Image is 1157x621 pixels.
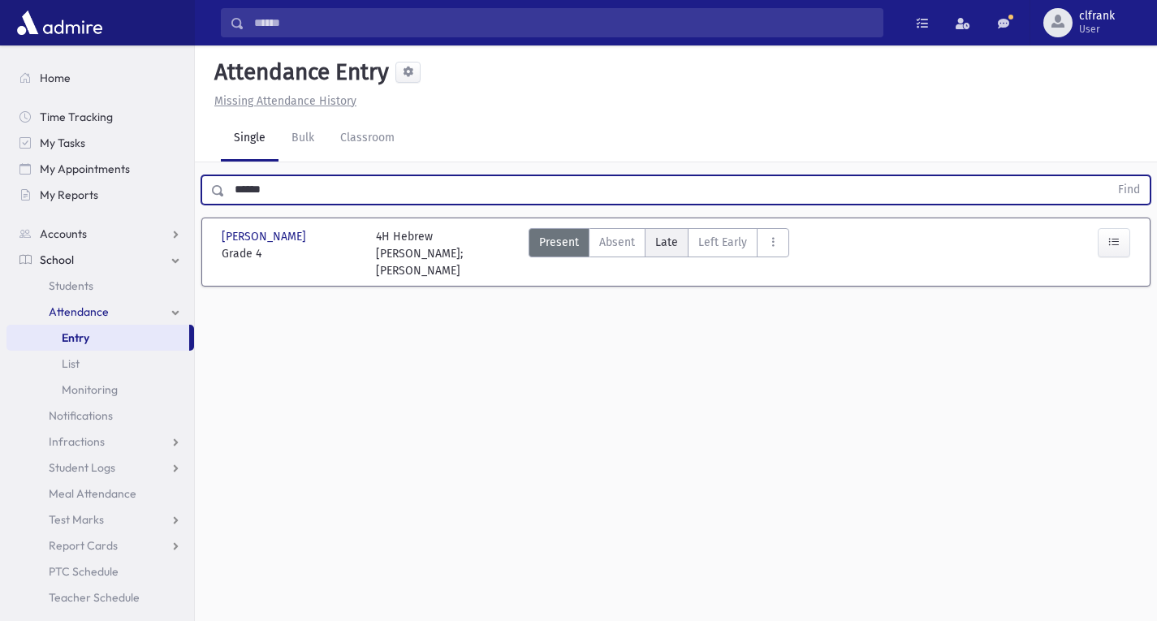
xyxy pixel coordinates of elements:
[6,351,194,377] a: List
[49,434,105,449] span: Infractions
[327,116,408,162] a: Classroom
[49,408,113,423] span: Notifications
[40,71,71,85] span: Home
[62,382,118,397] span: Monitoring
[49,278,93,293] span: Students
[6,429,194,455] a: Infractions
[208,94,356,108] a: Missing Attendance History
[655,234,678,251] span: Late
[40,252,74,267] span: School
[6,130,194,156] a: My Tasks
[222,228,309,245] span: [PERSON_NAME]
[13,6,106,39] img: AdmirePro
[6,584,194,610] a: Teacher Schedule
[599,234,635,251] span: Absent
[49,590,140,605] span: Teacher Schedule
[62,356,80,371] span: List
[6,182,194,208] a: My Reports
[208,58,389,86] h5: Attendance Entry
[1079,23,1115,36] span: User
[278,116,327,162] a: Bulk
[49,512,104,527] span: Test Marks
[539,234,579,251] span: Present
[6,299,194,325] a: Attendance
[49,460,115,475] span: Student Logs
[698,234,747,251] span: Left Early
[49,538,118,553] span: Report Cards
[6,273,194,299] a: Students
[40,188,98,202] span: My Reports
[6,481,194,507] a: Meal Attendance
[1108,176,1150,204] button: Find
[62,330,89,345] span: Entry
[49,304,109,319] span: Attendance
[1079,10,1115,23] span: clfrank
[6,221,194,247] a: Accounts
[49,486,136,501] span: Meal Attendance
[6,377,194,403] a: Monitoring
[6,403,194,429] a: Notifications
[222,245,360,262] span: Grade 4
[40,226,87,241] span: Accounts
[214,94,356,108] u: Missing Attendance History
[49,564,119,579] span: PTC Schedule
[40,110,113,124] span: Time Tracking
[529,228,789,279] div: AttTypes
[40,136,85,150] span: My Tasks
[6,104,194,130] a: Time Tracking
[6,507,194,533] a: Test Marks
[40,162,130,176] span: My Appointments
[6,325,189,351] a: Entry
[376,228,514,279] div: 4H Hebrew [PERSON_NAME]; [PERSON_NAME]
[221,116,278,162] a: Single
[6,247,194,273] a: School
[6,156,194,182] a: My Appointments
[6,65,194,91] a: Home
[6,455,194,481] a: Student Logs
[244,8,883,37] input: Search
[6,558,194,584] a: PTC Schedule
[6,533,194,558] a: Report Cards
